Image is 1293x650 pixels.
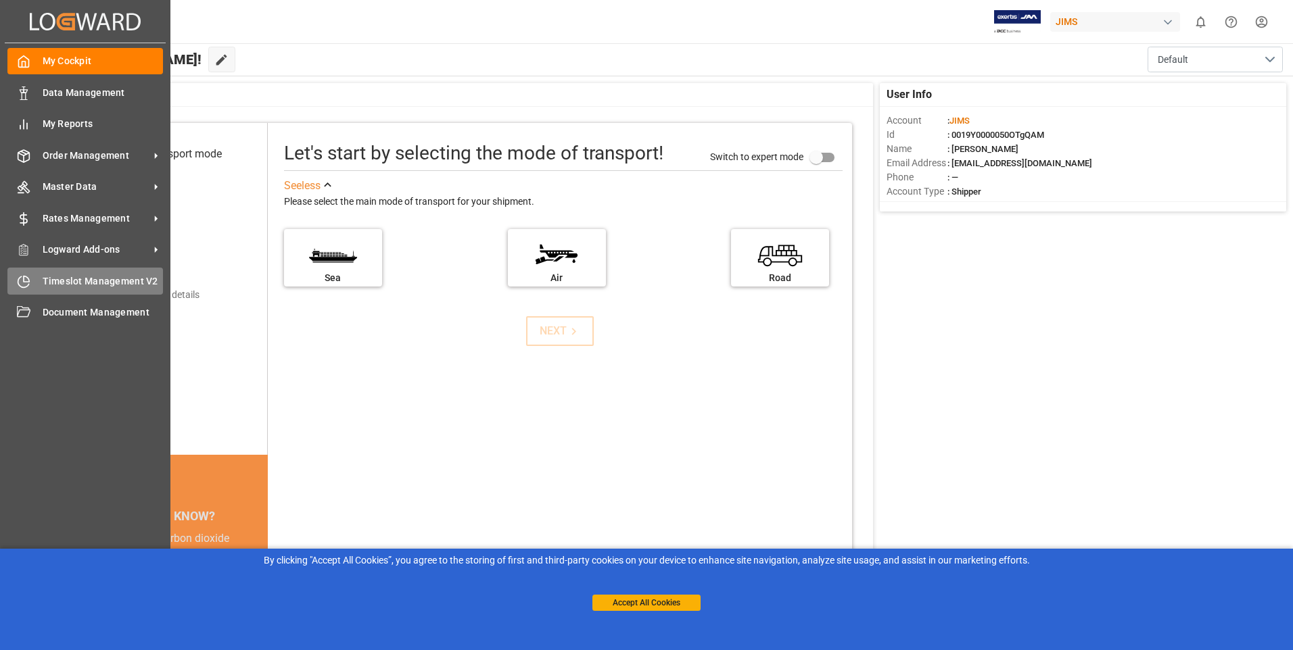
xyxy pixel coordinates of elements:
[947,130,1044,140] span: : 0019Y0000050OTgQAM
[592,595,701,611] button: Accept All Cookies
[115,288,199,302] div: Add shipping details
[9,553,1284,568] div: By clicking "Accept All Cookies”, you agree to the storing of first and third-party cookies on yo...
[738,271,822,285] div: Road
[887,128,947,142] span: Id
[540,323,581,339] div: NEXT
[43,243,149,257] span: Logward Add-ons
[43,180,149,194] span: Master Data
[887,114,947,128] span: Account
[56,47,202,72] span: Hello [PERSON_NAME]!
[43,54,164,68] span: My Cockpit
[887,142,947,156] span: Name
[887,170,947,184] span: Phone
[949,116,970,126] span: JIMS
[291,271,375,285] div: Sea
[7,79,163,105] a: Data Management
[947,158,1092,168] span: : [EMAIL_ADDRESS][DOMAIN_NAME]
[284,194,843,210] div: Please select the main mode of transport for your shipment.
[947,116,970,126] span: :
[249,530,268,611] button: next slide / item
[43,149,149,163] span: Order Management
[43,211,149,226] span: Rates Management
[947,172,958,182] span: : —
[994,10,1041,34] img: Exertis%20JAM%20-%20Email%20Logo.jpg_1722504956.jpg
[7,268,163,294] a: Timeslot Management V2
[1050,12,1180,32] div: JIMS
[1158,53,1188,67] span: Default
[7,48,163,74] a: My Cockpit
[43,305,164,320] span: Document Management
[515,271,599,285] div: Air
[43,274,164,289] span: Timeslot Management V2
[887,184,947,199] span: Account Type
[887,86,932,103] span: User Info
[1050,9,1185,34] button: JIMS
[1216,7,1246,37] button: Help Center
[7,299,163,326] a: Document Management
[1148,47,1283,72] button: open menu
[43,117,164,131] span: My Reports
[284,139,663,168] div: Let's start by selecting the mode of transport!
[43,86,164,100] span: Data Management
[284,178,321,194] div: See less
[887,156,947,170] span: Email Address
[526,316,594,346] button: NEXT
[1185,7,1216,37] button: show 0 new notifications
[947,144,1018,154] span: : [PERSON_NAME]
[947,186,981,197] span: : Shipper
[710,151,803,161] span: Switch to expert mode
